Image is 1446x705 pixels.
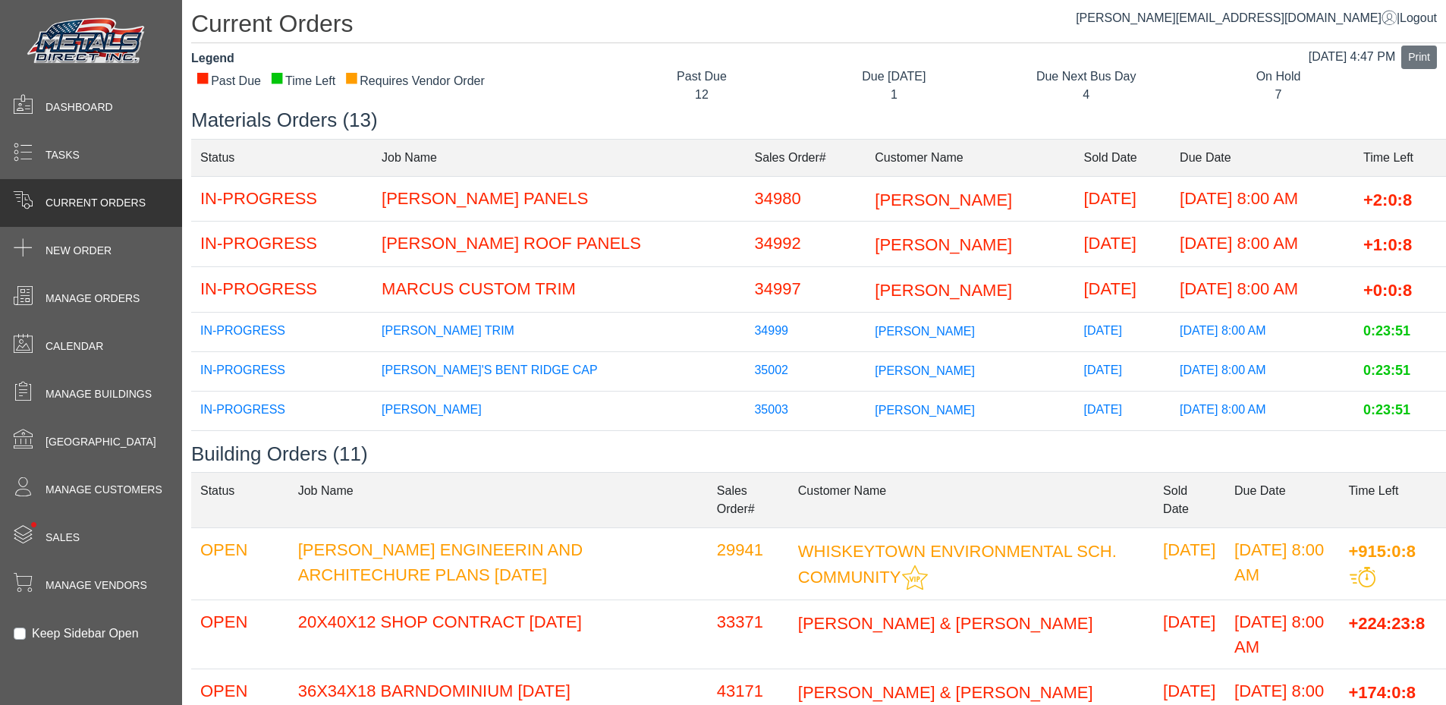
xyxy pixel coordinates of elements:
span: [PERSON_NAME] & [PERSON_NAME] [798,613,1093,632]
h3: Materials Orders (13) [191,109,1446,132]
img: Metals Direct Inc Logo [23,14,152,70]
td: [DATE] [1075,312,1171,351]
td: Customer Name [866,139,1074,176]
span: [PERSON_NAME] [875,190,1012,209]
td: Time Left [1339,472,1446,527]
span: [PERSON_NAME] & [PERSON_NAME] [798,682,1093,701]
td: [DATE] [1075,351,1171,391]
td: [PERSON_NAME]'S BENT RIDGE CAP [373,351,745,391]
td: 35007 [745,430,866,470]
span: [PERSON_NAME] [875,281,1012,300]
span: Sales [46,530,80,546]
div: 4 [1001,86,1171,104]
span: [GEOGRAPHIC_DATA] [46,434,156,450]
td: IN-PROGRESS [191,266,373,312]
td: Sold Date [1075,139,1171,176]
td: [DATE] 8:00 AM [1171,222,1354,267]
td: [DATE] [1075,266,1171,312]
div: | [1076,9,1437,27]
td: [DATE] [1075,391,1171,430]
span: [DATE] 4:47 PM [1309,50,1395,63]
td: Status [191,139,373,176]
span: New Order [46,243,112,259]
td: IN-PROGRESS [191,176,373,222]
td: 35003 [745,391,866,430]
td: [DATE] [1075,430,1171,470]
td: OPEN [191,600,289,669]
td: Status [191,472,289,527]
h3: Building Orders (11) [191,442,1446,466]
td: Sold Date [1154,472,1225,527]
label: Keep Sidebar Open [32,625,139,643]
span: Current Orders [46,195,146,211]
td: Time Left [1354,139,1446,176]
div: 12 [617,86,786,104]
div: 1 [809,86,979,104]
td: Job Name [373,139,745,176]
span: Tasks [46,147,80,163]
td: MARCUS CUSTOM TRIM [373,266,745,312]
td: Customer Name [789,472,1154,527]
td: [PERSON_NAME] ENGINEERIN AND ARCHITECHURE PLANS [DATE] [289,527,708,600]
td: [PERSON_NAME] ROOF PANELS [373,222,745,267]
div: Due Next Bus Day [1001,68,1171,86]
td: [PERSON_NAME] TRIM [373,312,745,351]
td: IN-PROGRESS [191,430,373,470]
span: Manage Vendors [46,578,147,593]
span: 0:23:51 [1363,403,1410,418]
td: Sales Order# [745,139,866,176]
td: [PERSON_NAME] PANELS [373,176,745,222]
td: Job Name [289,472,708,527]
td: Due Date [1171,139,1354,176]
div: 7 [1193,86,1363,104]
span: +0:0:8 [1363,281,1412,300]
td: [DATE] [1075,222,1171,267]
span: Logout [1400,11,1437,24]
td: [DATE] [1154,527,1225,600]
td: [DATE] [1154,600,1225,669]
img: This customer should be prioritized [902,565,928,590]
td: [DATE] 8:00 AM [1225,527,1339,600]
td: [DATE] 8:00 AM [1171,266,1354,312]
span: +915:0:8 [1348,541,1416,560]
button: Print [1401,46,1437,69]
td: [DATE] [1075,176,1171,222]
a: [PERSON_NAME][EMAIL_ADDRESS][DOMAIN_NAME] [1076,11,1397,24]
div: On Hold [1193,68,1363,86]
td: GLENS ROOF PANELS (AIR EXPERTS) [373,430,745,470]
td: OPEN [191,527,289,600]
span: [PERSON_NAME] [875,403,975,416]
span: +224:23:8 [1348,613,1425,632]
span: Manage Customers [46,482,162,498]
td: 35002 [745,351,866,391]
td: Sales Order# [708,472,789,527]
td: [DATE] 8:00 AM [1171,176,1354,222]
div: Due [DATE] [809,68,979,86]
h1: Current Orders [191,9,1446,43]
span: [PERSON_NAME] [875,364,975,376]
td: IN-PROGRESS [191,312,373,351]
td: 34997 [745,266,866,312]
td: 20X40X12 SHOP CONTRACT [DATE] [289,600,708,669]
img: This order should be prioritized [1350,567,1375,587]
span: [PERSON_NAME] [875,235,1012,254]
div: ■ [270,72,284,83]
div: ■ [196,72,209,83]
td: [DATE] 8:00 AM [1225,600,1339,669]
td: IN-PROGRESS [191,391,373,430]
td: [PERSON_NAME] [373,391,745,430]
span: WHISKEYTOWN ENVIRONMENTAL SCH. COMMUNITY [798,541,1117,587]
div: Requires Vendor Order [344,72,485,90]
td: 34980 [745,176,866,222]
td: 34992 [745,222,866,267]
div: Time Left [270,72,335,90]
strong: Legend [191,52,234,65]
td: [DATE] 8:00 AM [1171,430,1354,470]
td: [DATE] 8:00 AM [1171,312,1354,351]
span: Manage Orders [46,291,140,307]
td: Due Date [1225,472,1339,527]
td: 34999 [745,312,866,351]
span: • [14,500,53,549]
span: 0:23:51 [1363,324,1410,339]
